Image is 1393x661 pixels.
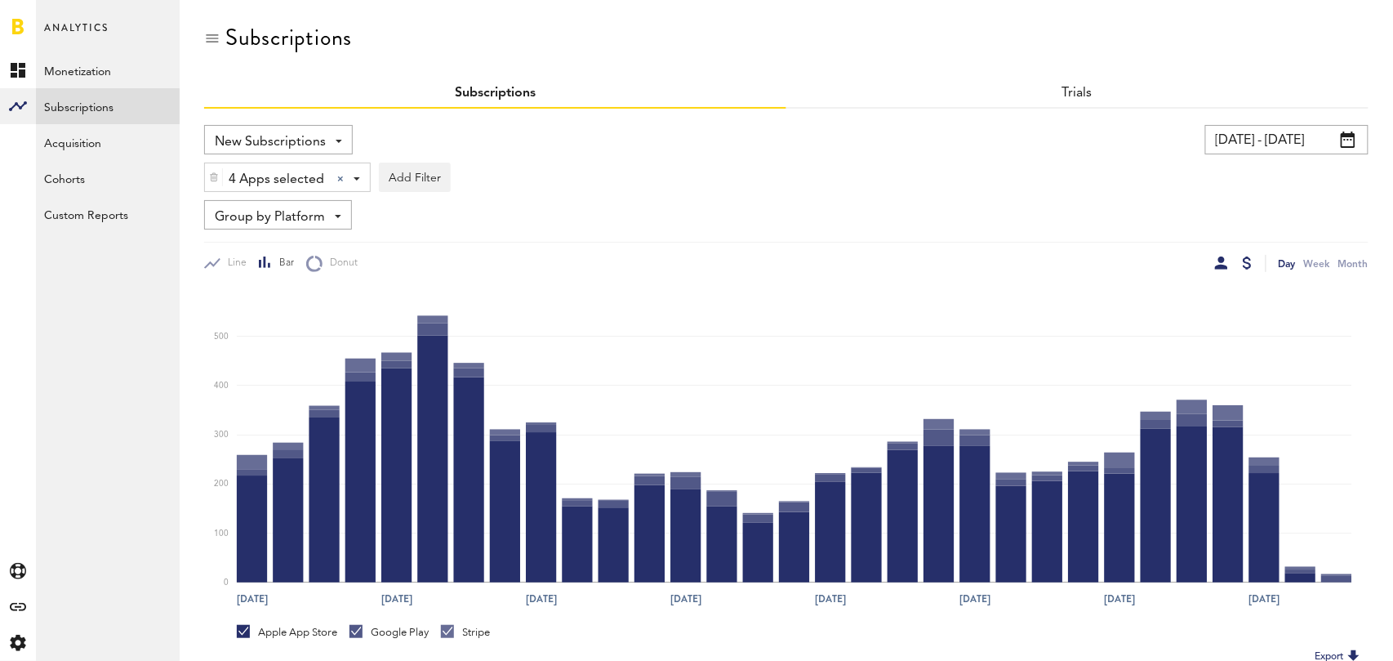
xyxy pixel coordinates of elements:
[215,203,325,231] span: Group by Platform
[379,163,451,192] button: Add Filter
[205,163,223,191] div: Delete
[44,18,109,52] span: Analytics
[349,625,429,640] div: Google Play
[272,257,294,270] span: Bar
[214,480,229,489] text: 200
[220,257,247,270] span: Line
[526,592,557,607] text: [DATE]
[441,625,490,640] div: Stripe
[214,382,229,390] text: 400
[36,88,180,124] a: Subscriptions
[1338,255,1369,272] div: Month
[455,87,536,100] a: Subscriptions
[224,578,229,587] text: 0
[959,592,990,607] text: [DATE]
[225,25,352,51] div: Subscriptions
[815,592,846,607] text: [DATE]
[1279,255,1296,272] div: Day
[209,172,219,183] img: trash_awesome_blue.svg
[337,176,344,182] div: Clear
[1248,592,1280,607] text: [DATE]
[670,592,701,607] text: [DATE]
[237,625,337,640] div: Apple App Store
[229,166,324,194] span: 4 Apps selected
[36,124,180,160] a: Acquisition
[381,592,412,607] text: [DATE]
[36,196,180,232] a: Custom Reports
[34,11,93,26] span: Support
[237,592,268,607] text: [DATE]
[323,257,358,270] span: Donut
[214,333,229,341] text: 500
[215,128,326,156] span: New Subscriptions
[214,529,229,538] text: 100
[1062,87,1093,100] a: Trials
[1304,255,1330,272] div: Week
[36,160,180,196] a: Cohorts
[214,431,229,440] text: 300
[36,52,180,88] a: Monetization
[1104,592,1135,607] text: [DATE]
